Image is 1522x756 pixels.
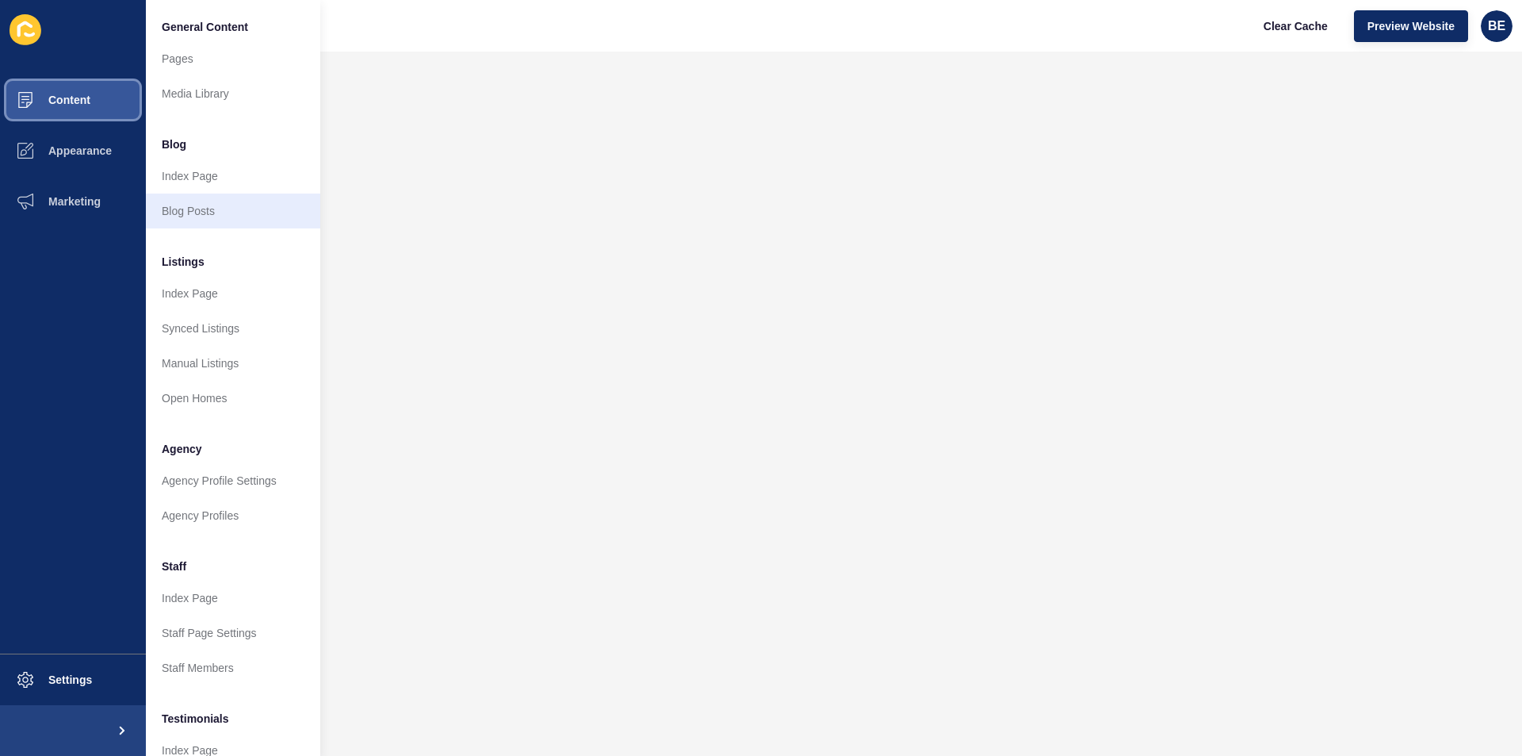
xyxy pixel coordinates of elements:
a: Agency Profiles [146,498,320,533]
a: Index Page [146,581,320,616]
span: Staff [162,558,186,574]
a: Pages [146,41,320,76]
span: BE [1488,18,1505,34]
a: Staff Page Settings [146,616,320,650]
a: Blog Posts [146,194,320,228]
a: Manual Listings [146,346,320,381]
span: Clear Cache [1264,18,1328,34]
span: Agency [162,441,202,457]
a: Synced Listings [146,311,320,346]
a: Agency Profile Settings [146,463,320,498]
a: Staff Members [146,650,320,685]
a: Index Page [146,276,320,311]
a: Index Page [146,159,320,194]
button: Preview Website [1354,10,1468,42]
a: Media Library [146,76,320,111]
span: Listings [162,254,205,270]
span: General Content [162,19,248,35]
span: Testimonials [162,711,229,727]
span: Blog [162,136,186,152]
span: Preview Website [1367,18,1455,34]
button: Clear Cache [1250,10,1341,42]
a: Open Homes [146,381,320,416]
